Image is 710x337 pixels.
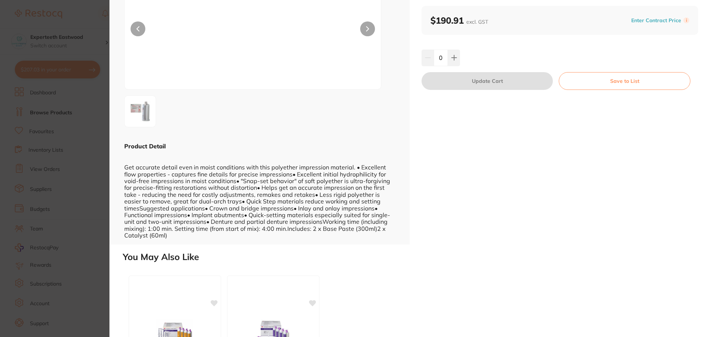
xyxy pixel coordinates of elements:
div: Get accurate detail even in moist conditions with this polyether impression material. • Excellent... [124,150,395,239]
label: i [683,17,689,23]
h2: You May Also Like [123,252,707,262]
button: Save to List [559,72,690,90]
button: Enter Contract Price [629,17,683,24]
span: excl. GST [466,18,488,25]
b: $190.91 [430,15,488,26]
b: Product Detail [124,142,166,150]
button: Update Cart [422,72,553,90]
img: MjA [127,98,153,125]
